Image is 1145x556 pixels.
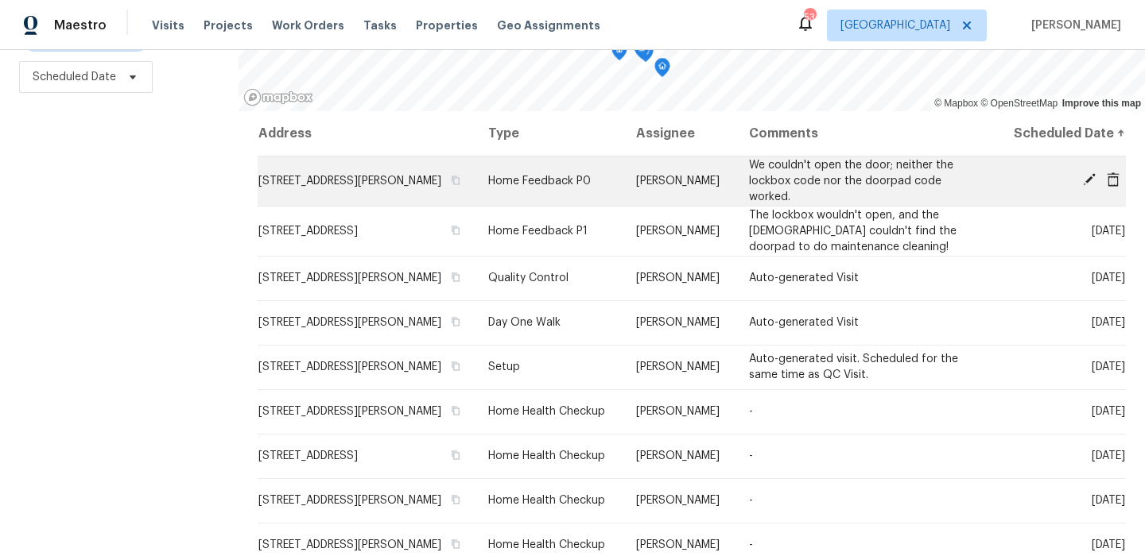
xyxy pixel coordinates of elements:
[749,353,958,380] span: Auto-generated visit. Scheduled for the same time as QC Visit.
[1062,98,1141,109] a: Improve this map
[448,492,463,507] button: Copy Address
[363,20,397,31] span: Tasks
[54,17,107,33] span: Maestro
[258,226,358,237] span: [STREET_ADDRESS]
[448,315,463,329] button: Copy Address
[636,272,720,284] span: [PERSON_NAME]
[243,88,313,106] a: Mapbox homepage
[749,317,859,328] span: Auto-generated Visit
[611,41,627,66] div: Map marker
[448,448,463,462] button: Copy Address
[749,450,753,461] span: -
[1092,226,1125,237] span: [DATE]
[1101,172,1125,187] span: Cancel
[416,17,478,33] span: Properties
[1092,450,1125,461] span: [DATE]
[1092,406,1125,417] span: [DATE]
[448,359,463,373] button: Copy Address
[996,111,1126,156] th: Scheduled Date ↑
[258,176,441,187] span: [STREET_ADDRESS][PERSON_NAME]
[1092,272,1125,284] span: [DATE]
[749,539,753,550] span: -
[636,176,720,187] span: [PERSON_NAME]
[475,111,623,156] th: Type
[636,317,720,328] span: [PERSON_NAME]
[258,272,441,284] span: [STREET_ADDRESS][PERSON_NAME]
[634,40,650,64] div: Map marker
[272,17,344,33] span: Work Orders
[488,406,605,417] span: Home Health Checkup
[636,226,720,237] span: [PERSON_NAME]
[749,210,957,253] span: The lockbox wouldn't open, and the [DEMOGRAPHIC_DATA] couldn't find the doorpad to do maintenance...
[488,226,588,237] span: Home Feedback P1
[1092,495,1125,506] span: [DATE]
[1077,172,1101,187] span: Edit
[488,317,561,328] span: Day One Walk
[448,223,463,237] button: Copy Address
[488,450,605,461] span: Home Health Checkup
[258,495,441,506] span: [STREET_ADDRESS][PERSON_NAME]
[448,173,463,187] button: Copy Address
[1092,539,1125,550] span: [DATE]
[258,539,441,550] span: [STREET_ADDRESS][PERSON_NAME]
[152,17,184,33] span: Visits
[1025,17,1121,33] span: [PERSON_NAME]
[749,495,753,506] span: -
[636,406,720,417] span: [PERSON_NAME]
[636,495,720,506] span: [PERSON_NAME]
[258,111,475,156] th: Address
[448,537,463,551] button: Copy Address
[488,176,591,187] span: Home Feedback P0
[934,98,978,109] a: Mapbox
[749,406,753,417] span: -
[488,495,605,506] span: Home Health Checkup
[258,361,441,373] span: [STREET_ADDRESS][PERSON_NAME]
[488,272,569,284] span: Quality Control
[1092,317,1125,328] span: [DATE]
[497,17,600,33] span: Geo Assignments
[749,160,953,203] span: We couldn't open the door; neither the lockbox code nor the doorpad code worked.
[654,58,670,83] div: Map marker
[488,539,605,550] span: Home Health Checkup
[33,69,116,85] span: Scheduled Date
[258,450,358,461] span: [STREET_ADDRESS]
[804,10,815,25] div: 53
[1092,361,1125,373] span: [DATE]
[736,111,997,156] th: Comments
[636,450,720,461] span: [PERSON_NAME]
[840,17,950,33] span: [GEOGRAPHIC_DATA]
[488,361,520,373] span: Setup
[749,272,859,284] span: Auto-generated Visit
[204,17,253,33] span: Projects
[448,270,463,284] button: Copy Address
[636,539,720,550] span: [PERSON_NAME]
[448,403,463,418] button: Copy Address
[636,361,720,373] span: [PERSON_NAME]
[258,317,441,328] span: [STREET_ADDRESS][PERSON_NAME]
[623,111,736,156] th: Assignee
[980,98,1058,109] a: OpenStreetMap
[258,406,441,417] span: [STREET_ADDRESS][PERSON_NAME]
